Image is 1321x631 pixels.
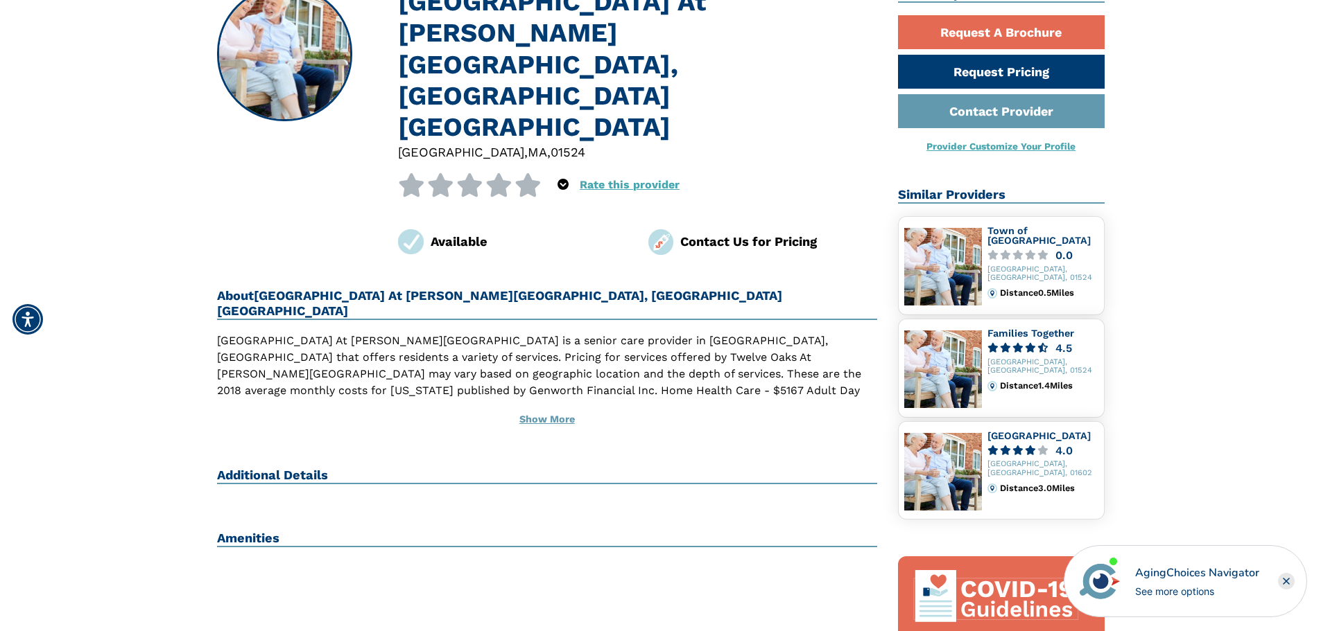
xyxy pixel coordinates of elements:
[524,145,528,159] span: ,
[987,225,1091,246] a: Town of [GEOGRAPHIC_DATA]
[1000,483,1098,493] div: Distance 3.0 Miles
[987,328,1074,339] a: Families Together
[680,232,877,251] div: Contact Us for Pricing
[898,15,1105,49] a: Request A Brochure
[1000,381,1098,391] div: Distance 1.4 Miles
[1055,343,1072,353] div: 4.5
[12,304,43,335] div: Accessibility Menu
[217,332,878,432] p: [GEOGRAPHIC_DATA] At [PERSON_NAME][GEOGRAPHIC_DATA] is a senior care provider in [GEOGRAPHIC_DATA...
[1076,558,1123,605] img: avatar
[1135,565,1259,581] div: AgingChoices Navigator
[987,483,997,493] img: distance.svg
[580,178,680,191] a: Rate this provider
[558,173,569,197] div: Popover trigger
[987,430,1091,441] a: [GEOGRAPHIC_DATA]
[987,358,1098,376] div: [GEOGRAPHIC_DATA], [GEOGRAPHIC_DATA], 01524
[898,55,1105,89] a: Request Pricing
[987,381,997,391] img: distance.svg
[217,405,878,435] button: Show More
[398,145,524,159] span: [GEOGRAPHIC_DATA]
[987,343,1098,353] a: 4.5
[528,145,547,159] span: MA
[987,250,1098,260] a: 0.0
[217,531,878,547] h2: Amenities
[912,570,1081,621] img: covid-top-default.svg
[898,94,1105,128] a: Contact Provider
[1135,584,1259,598] div: See more options
[1055,445,1073,456] div: 4.0
[1278,573,1295,589] div: Close
[551,143,585,161] div: 01524
[1055,250,1073,260] div: 0.0
[987,265,1098,283] div: [GEOGRAPHIC_DATA], [GEOGRAPHIC_DATA], 01524
[987,288,997,298] img: distance.svg
[898,187,1105,204] h2: Similar Providers
[987,460,1098,478] div: [GEOGRAPHIC_DATA], [GEOGRAPHIC_DATA], 01602
[987,445,1098,456] a: 4.0
[431,232,628,251] div: Available
[547,145,551,159] span: ,
[1000,288,1098,298] div: Distance 0.5 Miles
[926,141,1076,152] a: Provider Customize Your Profile
[217,288,878,320] h2: About [GEOGRAPHIC_DATA] At [PERSON_NAME][GEOGRAPHIC_DATA], [GEOGRAPHIC_DATA] [GEOGRAPHIC_DATA]
[217,468,878,484] h2: Additional Details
